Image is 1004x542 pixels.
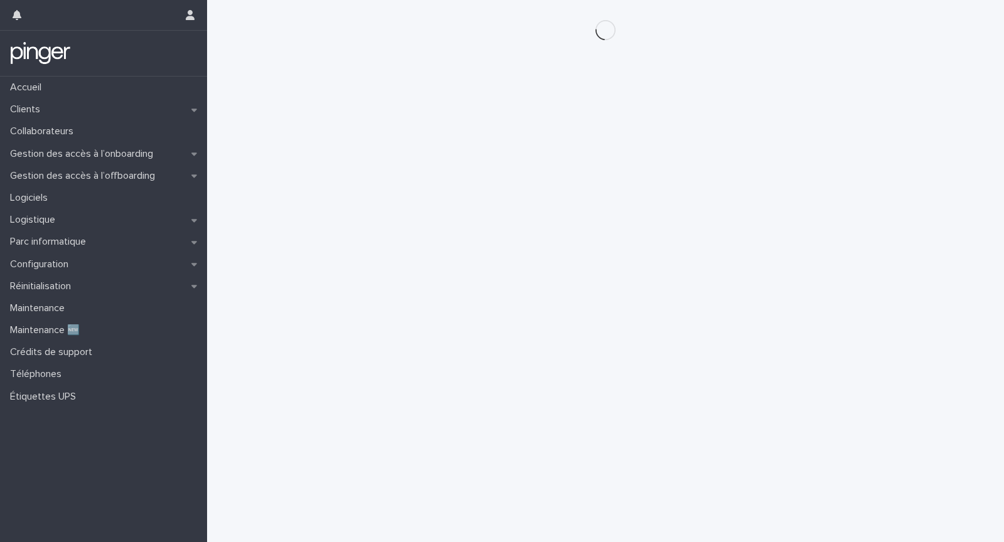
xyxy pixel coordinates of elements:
p: Maintenance [5,302,75,314]
p: Étiquettes UPS [5,391,86,403]
p: Réinitialisation [5,280,81,292]
p: Téléphones [5,368,72,380]
p: Logiciels [5,192,58,204]
p: Parc informatique [5,236,96,248]
p: Gestion des accès à l’offboarding [5,170,165,182]
p: Clients [5,104,50,115]
p: Configuration [5,258,78,270]
img: mTgBEunGTSyRkCgitkcU [10,41,71,66]
p: Maintenance 🆕 [5,324,90,336]
p: Crédits de support [5,346,102,358]
p: Collaborateurs [5,125,83,137]
p: Gestion des accès à l’onboarding [5,148,163,160]
p: Logistique [5,214,65,226]
p: Accueil [5,82,51,93]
